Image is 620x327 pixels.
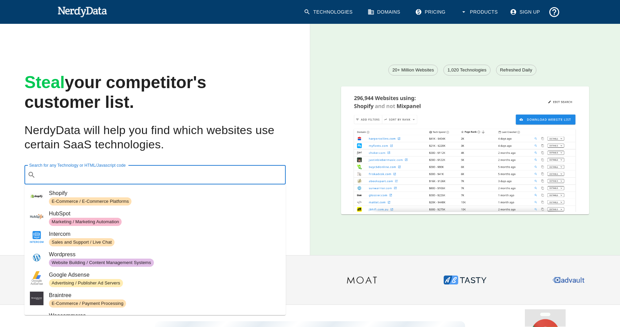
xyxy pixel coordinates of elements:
[24,73,65,92] span: Steal
[443,258,487,302] img: ABTasty
[24,73,286,112] h1: your competitor's customer list.
[496,65,536,76] a: Refreshed Daily
[444,67,490,73] span: 1,020 Technologies
[341,86,589,212] img: A screenshot of a report showing the total number of websites using Shopify
[49,189,280,197] span: Shopify
[389,67,438,73] span: 20+ Million Websites
[49,230,280,238] span: Intercom
[546,3,563,21] button: Support and Documentation
[49,260,154,266] span: Website Building / Content Management Systems
[496,67,536,73] span: Refreshed Daily
[388,65,438,76] a: 20+ Million Websites
[411,3,451,21] a: Pricing
[49,250,280,259] span: Wordpress
[443,65,491,76] a: 1,020 Technologies
[49,280,123,287] span: Advertising / Publisher Ad Servers
[300,3,358,21] a: Technologies
[57,5,107,18] img: NerdyData.com
[547,258,590,302] img: Advault
[340,258,384,302] img: Moat
[456,3,503,21] button: Products
[49,312,280,320] span: Woocommerce
[49,291,280,299] span: Braintree
[506,3,545,21] a: Sign Up
[364,3,406,21] a: Domains
[49,300,126,307] span: E-Commerce / Payment Processing
[49,219,122,225] span: Marketing / Marketing Automation
[49,210,280,218] span: HubSpot
[49,198,131,205] span: E-Commerce / E-Commerce Platforms
[49,271,280,279] span: Google Adsense
[29,162,126,168] label: Search for any Technology or HTML/Javascript code
[49,239,114,246] span: Sales and Support / Live Chat
[24,123,286,152] h2: NerdyData will help you find which websites use certain SaaS technologies.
